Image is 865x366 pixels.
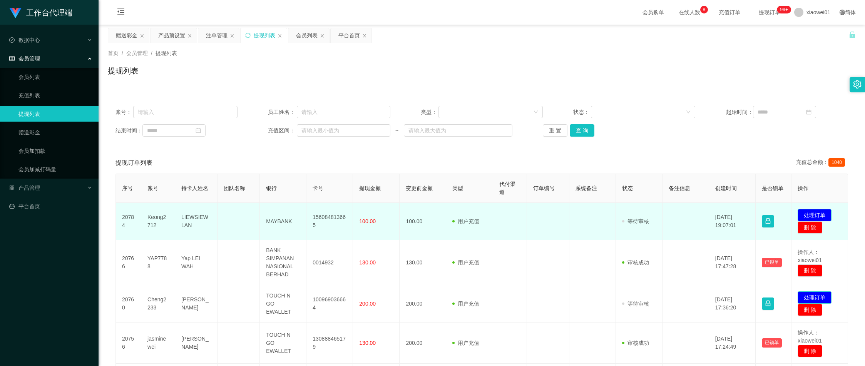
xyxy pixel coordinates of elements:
span: 备注信息 [669,185,690,191]
sup: 1088 [777,6,791,13]
span: 产品管理 [9,185,40,191]
td: 0014932 [306,240,353,285]
button: 已锁单 [762,338,782,348]
span: 审核成功 [622,340,649,346]
a: 图标: dashboard平台首页 [9,199,92,214]
td: 20766 [116,240,141,285]
span: 提现订单列表 [115,158,152,167]
i: 图标: close [362,33,367,38]
span: 代付渠道 [499,181,515,195]
button: 图标: lock [762,297,774,310]
a: 赠送彩金 [18,125,92,140]
span: 员工姓名： [268,108,297,116]
span: 持卡人姓名 [181,185,208,191]
span: 创建时间 [715,185,737,191]
td: 130.00 [400,240,446,285]
td: LIEW​SIEW​LAN​ [175,203,218,240]
span: 用户充值 [452,259,479,266]
i: 图标: close [187,33,192,38]
td: 200.00 [400,285,446,323]
td: Keong2712 [141,203,175,240]
span: 操作人：xiaowei01 [798,329,821,344]
td: 200.00 [400,323,446,364]
td: 20760 [116,285,141,323]
p: 8 [703,6,705,13]
i: 图标: down [686,110,691,115]
input: 请输入最大值为 [404,124,512,137]
span: 等待审核 [622,218,649,224]
i: 图标: menu-fold [108,0,134,25]
td: 130888465179 [306,323,353,364]
button: 查 询 [570,124,594,137]
td: 20756 [116,323,141,364]
span: 充值订单 [715,10,744,15]
span: 状态 [622,185,633,191]
i: 图标: close [278,33,282,38]
span: 100.00 [359,218,376,224]
span: 订单编号 [533,185,555,191]
i: 图标: unlock [849,31,856,38]
td: 20784 [116,203,141,240]
span: 提现订单 [755,10,784,15]
button: 重 置 [543,124,567,137]
span: 系统备注 [576,185,597,191]
i: 图标: setting [853,80,862,89]
span: 会员管理 [9,55,40,62]
span: 账号： [115,108,133,116]
div: 充值总金额： [796,158,848,167]
img: logo.9652507e.png [9,8,22,18]
td: Yap LEI WAH [175,240,218,285]
i: 图标: check-circle-o [9,37,15,43]
td: BANK SIMPANAN NASIONAL BERHAD [260,240,306,285]
span: 账号 [147,185,158,191]
td: Cheng2233 [141,285,175,323]
i: 图标: appstore-o [9,185,15,191]
span: 用户充值 [452,218,479,224]
h1: 提现列表 [108,65,139,77]
td: jasminewei [141,323,175,364]
span: 用户充值 [452,340,479,346]
h1: 工作台代理端 [26,0,72,25]
a: 提现列表 [18,106,92,122]
td: 100969036664 [306,285,353,323]
span: 首页 [108,50,119,56]
span: 起始时间： [726,108,753,116]
a: 充值列表 [18,88,92,103]
td: TOUCH N GO EWALLET [260,323,306,364]
td: TOUCH N GO EWALLET [260,285,306,323]
span: 操作人：xiaowei01 [798,249,821,263]
button: 删 除 [798,264,822,277]
span: 1040 [828,158,845,167]
span: / [122,50,123,56]
a: 会员列表 [18,69,92,85]
i: 图标: calendar [806,109,811,115]
input: 请输入最小值为 [297,124,390,137]
a: 会员加减打码量 [18,162,92,177]
span: 提现列表 [156,50,177,56]
td: [DATE] 19:07:01 [709,203,756,240]
button: 删 除 [798,304,822,316]
button: 删 除 [798,221,822,234]
span: 会员管理 [126,50,148,56]
span: 充值区间： [268,127,297,135]
div: 产品预设置 [158,28,185,43]
span: 130.00 [359,259,376,266]
sup: 8 [700,6,708,13]
button: 处理订单 [798,209,832,221]
span: / [151,50,152,56]
span: 类型： [421,108,438,116]
i: 图标: global [840,10,845,15]
td: 156084813665 [306,203,353,240]
a: 工作台代理端 [9,9,72,15]
i: 图标: table [9,56,15,61]
span: 200.00 [359,301,376,307]
input: 请输入 [297,106,390,118]
span: 130.00 [359,340,376,346]
a: 会员加扣款 [18,143,92,159]
td: YAP7788 [141,240,175,285]
button: 图标: lock [762,215,774,227]
td: MAYBANK [260,203,306,240]
i: 图标: close [230,33,234,38]
span: 等待审核 [622,301,649,307]
i: 图标: calendar [196,128,201,133]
